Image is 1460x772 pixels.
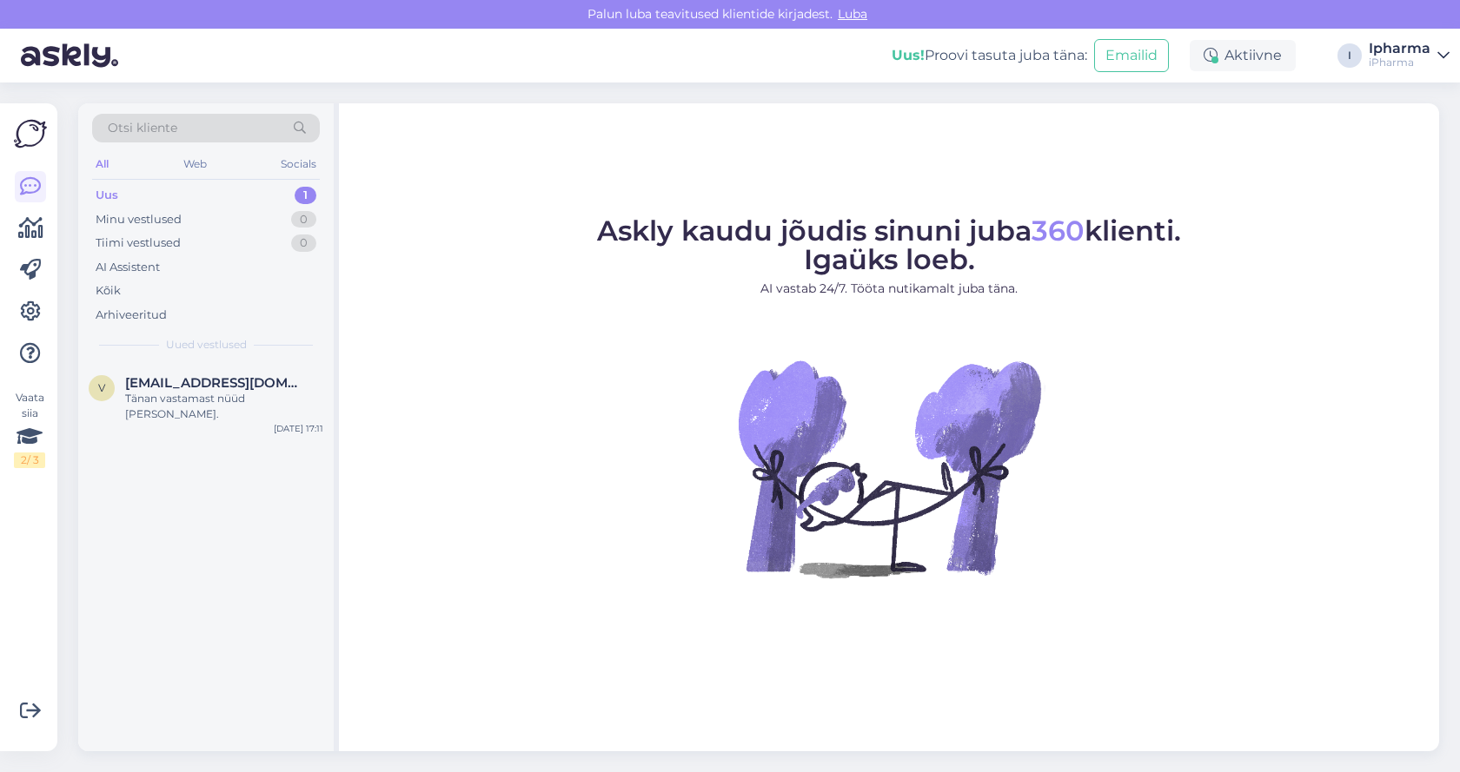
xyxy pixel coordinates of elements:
p: AI vastab 24/7. Tööta nutikamalt juba täna. [597,280,1181,298]
div: All [92,153,112,175]
div: I [1337,43,1362,68]
div: Uus [96,187,118,204]
div: Aktiivne [1190,40,1296,71]
div: 1 [295,187,316,204]
div: Vaata siia [14,390,45,468]
img: Askly Logo [14,117,47,150]
div: Kõik [96,282,121,300]
span: v [98,381,105,394]
div: 0 [291,234,316,252]
div: Minu vestlused [96,211,182,228]
div: Ipharma [1369,42,1430,56]
span: Luba [833,6,873,22]
div: Proovi tasuta juba täna: [892,45,1087,66]
span: viktoria.tarassova@rambler.ru [125,375,306,391]
div: Tänan vastamast nüüd [PERSON_NAME]. [125,391,323,422]
div: Tiimi vestlused [96,234,181,252]
div: 0 [291,211,316,228]
a: IpharmaiPharma [1369,42,1450,69]
b: Uus! [892,47,925,63]
button: Emailid [1094,39,1169,72]
div: 2 / 3 [14,452,45,468]
span: Uued vestlused [166,337,247,353]
span: Otsi kliente [108,119,177,137]
span: Askly kaudu jõudis sinuni juba klienti. Igaüks loeb. [597,214,1181,276]
span: 360 [1032,214,1085,247]
img: No Chat active [733,312,1045,624]
div: Socials [277,153,320,175]
div: Arhiveeritud [96,307,167,324]
div: iPharma [1369,56,1430,69]
div: AI Assistent [96,259,160,276]
div: [DATE] 17:11 [274,422,323,435]
div: Web [180,153,210,175]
